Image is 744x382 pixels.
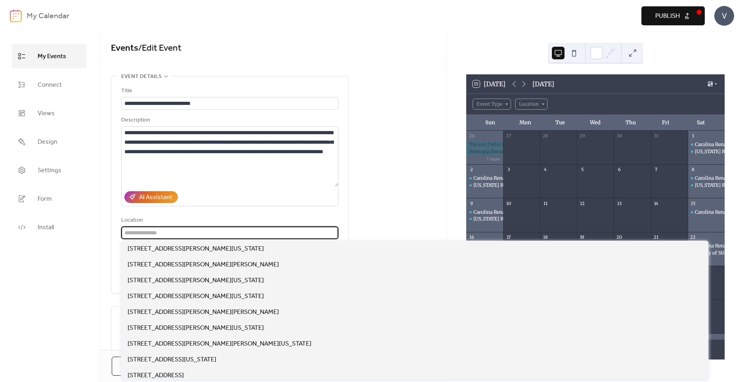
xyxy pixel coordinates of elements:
[613,115,648,131] div: Thu
[128,260,279,270] span: [STREET_ADDRESS][PERSON_NAME][PERSON_NAME]
[128,355,216,365] span: [STREET_ADDRESS][US_STATE]
[616,234,622,240] div: 20
[579,200,585,206] div: 12
[138,40,181,57] span: / Edit Event
[653,133,659,139] div: 31
[690,200,696,206] div: 15
[12,186,87,211] a: Form
[683,115,718,131] div: Sat
[579,234,585,240] div: 19
[128,308,279,317] span: [STREET_ADDRESS][PERSON_NAME][PERSON_NAME]
[578,115,613,131] div: Wed
[688,175,725,182] div: Carolina Renaissance Festival
[532,79,554,89] div: [DATE]
[469,200,475,206] div: 9
[473,115,508,131] div: Sun
[690,133,696,139] div: 1
[688,182,725,189] div: Delaware Renaissance Faire
[648,115,683,131] div: Fri
[38,193,52,205] span: Form
[139,193,172,202] div: AI Assistant
[128,371,184,380] span: [STREET_ADDRESS]
[469,234,475,240] div: 16
[542,133,548,139] div: 28
[12,158,87,182] a: Settings
[38,50,66,63] span: My Events
[579,167,585,173] div: 5
[12,129,87,154] a: Design
[473,209,540,216] div: Carolina Renaissance Festival
[473,182,540,189] div: [US_STATE] Renaissance Faire
[641,6,705,25] button: Publish
[506,133,511,139] div: 27
[655,11,680,21] span: Publish
[483,155,503,162] button: 7 more
[542,167,548,173] div: 4
[506,234,511,240] div: 17
[121,216,337,225] div: Location
[653,200,659,206] div: 14
[466,209,503,216] div: Carolina Renaissance Festival
[579,133,585,139] div: 29
[714,6,734,26] div: V
[121,116,337,125] div: Description
[688,148,725,155] div: Delaware Renaissance Faire
[466,148,503,155] div: Rentopia Renaissance Faire
[27,9,69,24] b: My Calendar
[128,323,264,333] span: [STREET_ADDRESS][PERSON_NAME][US_STATE]
[616,167,622,173] div: 6
[128,292,264,301] span: [STREET_ADDRESS][PERSON_NAME][US_STATE]
[542,234,548,240] div: 18
[469,167,475,173] div: 2
[542,200,548,206] div: 11
[543,115,578,131] div: Tue
[690,234,696,240] div: 22
[124,191,178,203] button: AI Assistant
[506,200,511,206] div: 10
[466,216,503,222] div: Delaware Renaissance Faire
[466,141,503,148] div: Tucson Celtic Festival
[616,133,622,139] div: 30
[688,141,725,148] div: Carolina Renaissance Festival
[653,167,659,173] div: 7
[507,115,543,131] div: Mon
[473,175,540,182] div: Carolina Renaissance Festival
[38,107,55,120] span: Views
[112,357,164,376] button: Cancel
[128,276,264,285] span: [STREET_ADDRESS][PERSON_NAME][US_STATE]
[128,339,311,349] span: [STREET_ADDRESS][PERSON_NAME][PERSON_NAME][US_STATE]
[470,78,508,89] button: 15[DATE]
[469,133,475,139] div: 26
[38,164,61,177] span: Settings
[473,216,540,222] div: [US_STATE] Renaissance Faire
[121,86,337,96] div: Title
[12,44,87,68] a: My Events
[38,221,54,234] span: Install
[506,167,511,173] div: 3
[38,79,62,91] span: Connect
[111,40,138,57] a: Events
[10,10,22,22] img: logo
[12,215,87,239] a: Install
[653,234,659,240] div: 21
[121,72,162,82] span: Event details
[688,209,725,216] div: Carolina Renaissance Festival
[12,101,87,125] a: Views
[128,244,264,254] span: [STREET_ADDRESS][PERSON_NAME][US_STATE]
[690,167,696,173] div: 8
[466,182,503,189] div: Delaware Renaissance Faire
[38,136,57,148] span: Design
[466,175,503,182] div: Carolina Renaissance Festival
[616,200,622,206] div: 13
[12,72,87,97] a: Connect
